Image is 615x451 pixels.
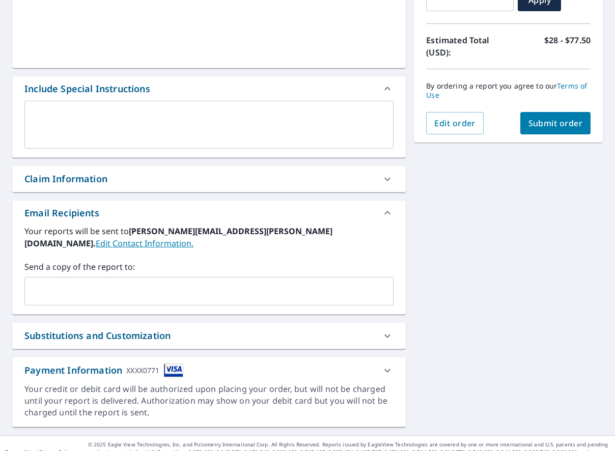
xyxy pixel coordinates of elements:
p: By ordering a report you agree to our [426,81,591,100]
div: Claim Information [24,172,107,186]
p: Estimated Total (USD): [426,34,508,59]
p: $28 - $77.50 [544,34,591,59]
a: Terms of Use [426,81,587,100]
div: Substitutions and Customization [12,323,406,349]
b: [PERSON_NAME][EMAIL_ADDRESS][PERSON_NAME][DOMAIN_NAME]. [24,225,332,249]
label: Your reports will be sent to [24,225,394,249]
div: Payment InformationXXXX0771cardImage [12,357,406,383]
button: Edit order [426,112,484,134]
div: Your credit or debit card will be authorized upon placing your order, but will not be charged unt... [24,383,394,418]
div: Claim Information [12,166,406,192]
button: Submit order [520,112,591,134]
div: Include Special Instructions [24,82,150,96]
label: Send a copy of the report to: [24,261,394,273]
div: Email Recipients [24,206,99,220]
div: XXXX0771 [126,363,159,377]
span: Submit order [528,118,583,129]
a: EditContactInfo [96,238,193,249]
img: cardImage [164,363,183,377]
div: Include Special Instructions [12,76,406,101]
span: Edit order [434,118,476,129]
div: Payment Information [24,363,183,377]
div: Email Recipients [12,201,406,225]
div: Substitutions and Customization [24,329,171,343]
